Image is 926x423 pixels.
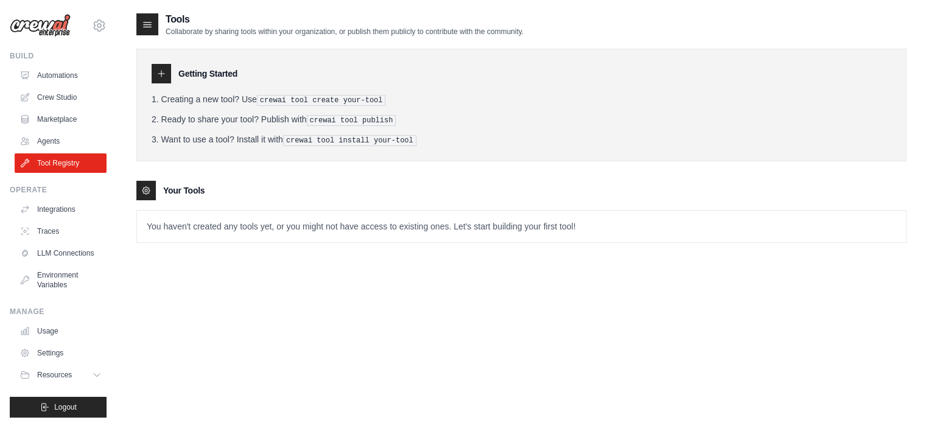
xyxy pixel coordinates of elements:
[15,243,107,263] a: LLM Connections
[15,343,107,363] a: Settings
[15,131,107,151] a: Agents
[152,133,891,146] li: Want to use a tool? Install it with
[10,397,107,418] button: Logout
[54,402,77,412] span: Logout
[15,88,107,107] a: Crew Studio
[137,211,906,242] p: You haven't created any tools yet, or you might not have access to existing ones. Let's start bui...
[152,113,891,126] li: Ready to share your tool? Publish with
[15,265,107,295] a: Environment Variables
[163,184,205,197] h3: Your Tools
[152,93,891,106] li: Creating a new tool? Use
[10,14,71,37] img: Logo
[15,222,107,241] a: Traces
[283,135,416,146] pre: crewai tool install your-tool
[307,115,396,126] pre: crewai tool publish
[15,365,107,385] button: Resources
[10,307,107,316] div: Manage
[15,200,107,219] a: Integrations
[15,153,107,173] a: Tool Registry
[37,370,72,380] span: Resources
[15,66,107,85] a: Automations
[15,321,107,341] a: Usage
[257,95,386,106] pre: crewai tool create your-tool
[15,110,107,129] a: Marketplace
[166,12,524,27] h2: Tools
[166,27,524,37] p: Collaborate by sharing tools within your organization, or publish them publicly to contribute wit...
[10,185,107,195] div: Operate
[178,68,237,80] h3: Getting Started
[10,51,107,61] div: Build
